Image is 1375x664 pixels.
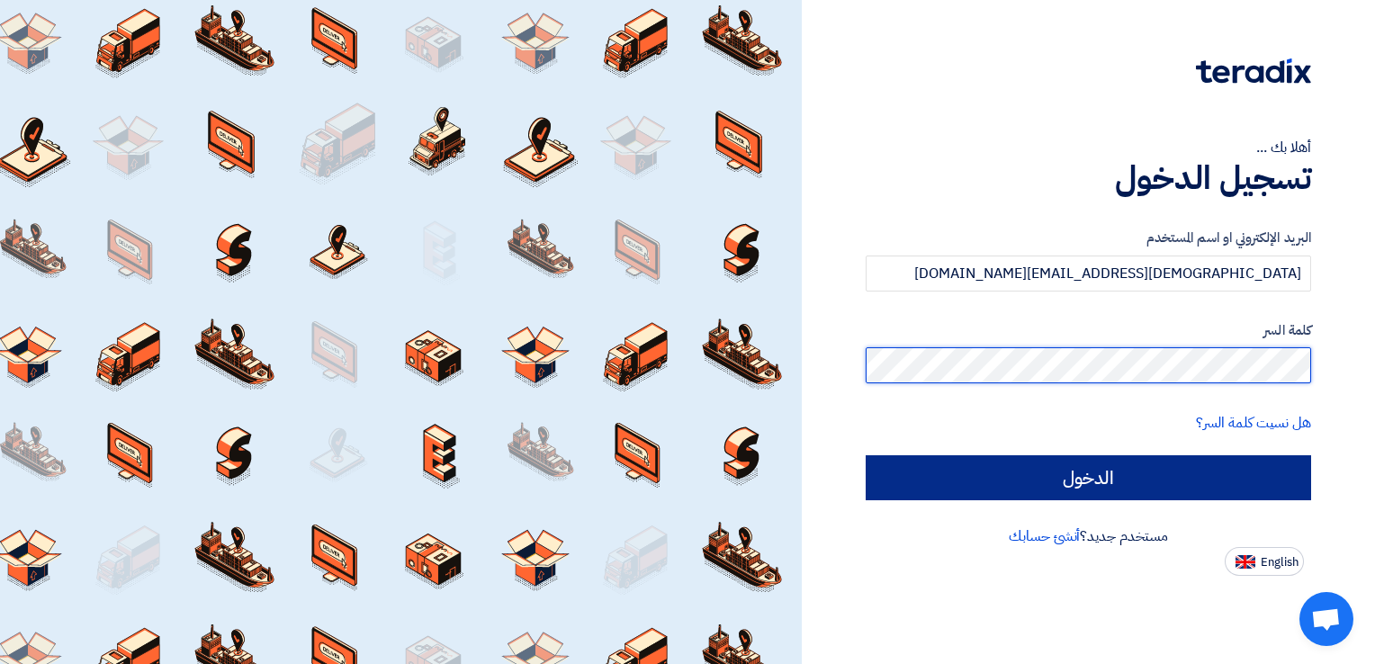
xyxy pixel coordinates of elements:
label: كلمة السر [866,320,1311,341]
div: أهلا بك ... [866,137,1311,158]
img: en-US.png [1236,555,1255,569]
img: Teradix logo [1196,58,1311,84]
label: البريد الإلكتروني او اسم المستخدم [866,228,1311,248]
span: English [1261,556,1299,569]
div: مستخدم جديد؟ [866,525,1311,547]
a: هل نسيت كلمة السر؟ [1196,412,1311,434]
button: English [1225,547,1304,576]
div: Open chat [1299,592,1353,646]
input: أدخل بريد العمل الإلكتروني او اسم المستخدم الخاص بك ... [866,256,1311,292]
a: أنشئ حسابك [1009,525,1080,547]
h1: تسجيل الدخول [866,158,1311,198]
input: الدخول [866,455,1311,500]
